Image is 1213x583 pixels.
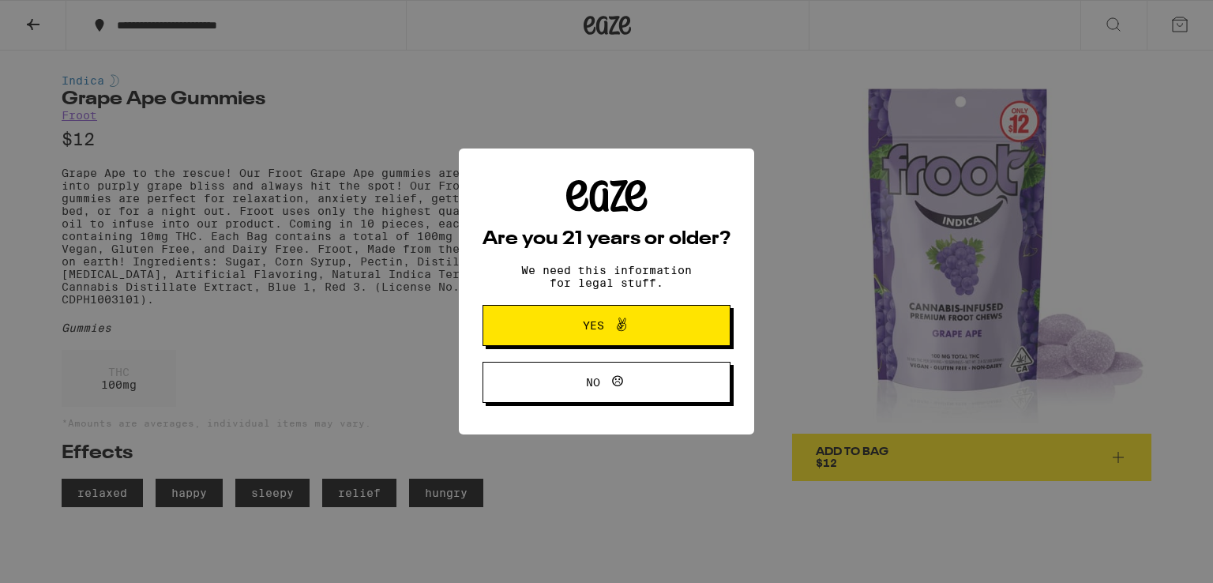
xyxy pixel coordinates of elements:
button: No [483,362,730,403]
span: Hi. Need any help? [9,11,114,24]
h2: Are you 21 years or older? [483,230,730,249]
button: Yes [483,305,730,346]
span: No [586,377,600,388]
p: We need this information for legal stuff. [508,264,705,289]
span: Yes [583,320,604,331]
